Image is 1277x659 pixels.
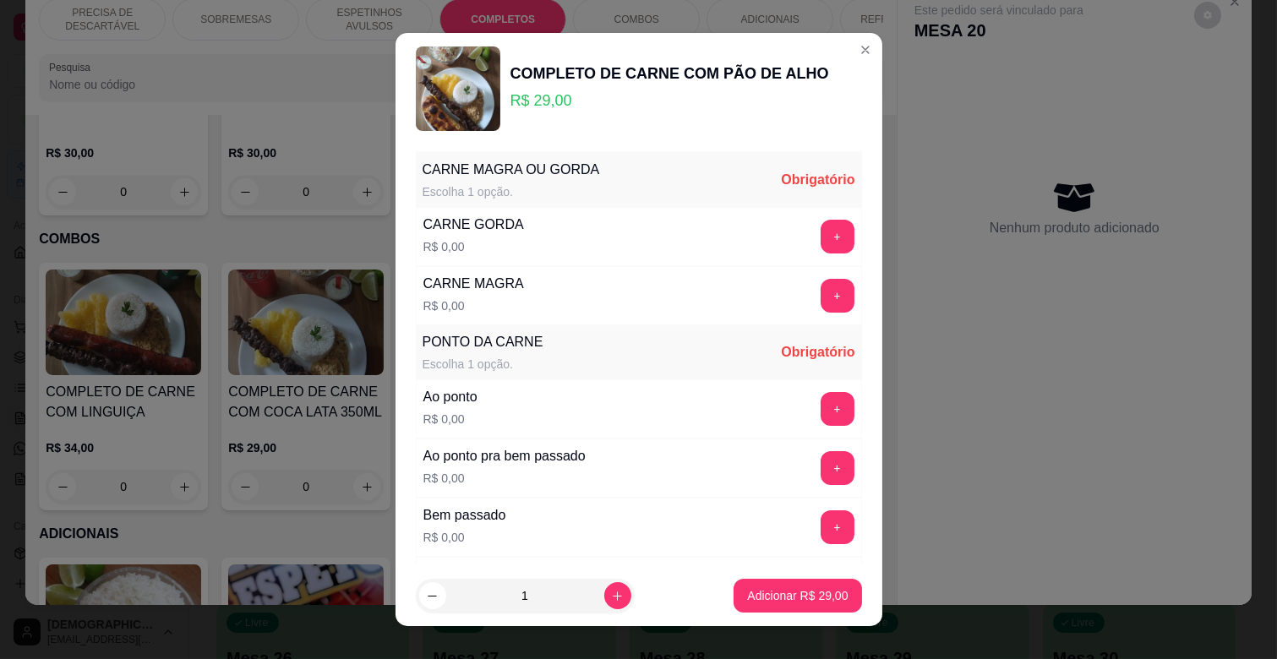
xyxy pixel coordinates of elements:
div: Mal passada [423,564,500,585]
button: add [821,279,854,313]
div: Obrigatório [781,342,854,362]
p: R$ 0,00 [423,470,586,487]
div: PONTO DA CARNE [423,332,543,352]
img: product-image [416,46,500,131]
div: Escolha 1 opção. [423,356,543,373]
div: CARNE MAGRA [423,274,524,294]
button: increase-product-quantity [604,582,631,609]
div: CARNE MAGRA OU GORDA [423,160,600,180]
div: CARNE GORDA [423,215,524,235]
div: Ao ponto [423,387,478,407]
p: R$ 0,00 [423,411,478,428]
div: Bem passado [423,505,506,526]
div: COMPLETO DE CARNE COM PÃO DE ALHO [510,62,829,85]
button: add [821,451,854,485]
div: Escolha 1 opção. [423,183,600,200]
button: add [821,510,854,544]
div: Obrigatório [781,170,854,190]
p: R$ 0,00 [423,238,524,255]
p: Adicionar R$ 29,00 [747,587,848,604]
p: R$ 0,00 [423,297,524,314]
button: add [821,220,854,253]
button: Adicionar R$ 29,00 [734,579,861,613]
button: decrease-product-quantity [419,582,446,609]
p: R$ 29,00 [510,89,829,112]
button: add [821,392,854,426]
button: Close [852,36,879,63]
p: R$ 0,00 [423,529,506,546]
div: Ao ponto pra bem passado [423,446,586,466]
